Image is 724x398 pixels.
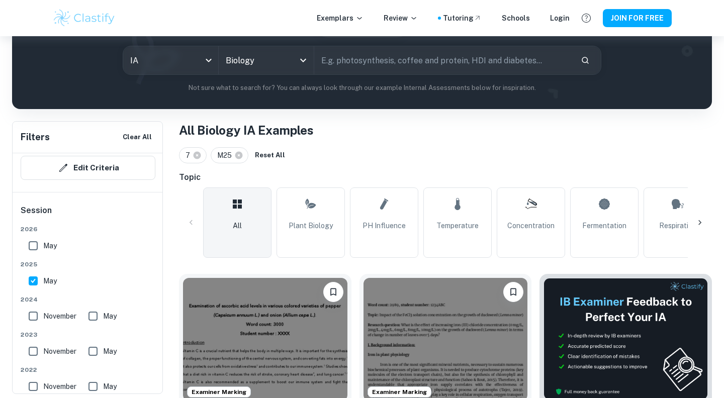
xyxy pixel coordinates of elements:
h1: All Biology IA Examples [179,121,712,139]
p: Review [384,13,418,24]
div: 7 [179,147,207,163]
span: May [103,311,117,322]
h6: Session [21,205,155,225]
h6: Topic [179,171,712,183]
span: 7 [186,150,195,161]
button: Reset All [252,148,288,163]
button: Please log in to bookmark exemplars [323,282,343,302]
button: Search [577,52,594,69]
span: Examiner Marking [368,387,431,396]
div: IA [123,46,218,74]
span: 2022 [21,365,155,374]
button: Help and Feedback [578,10,595,27]
a: Schools [502,13,530,24]
span: Examiner Marking [188,387,250,396]
span: May [103,381,117,392]
span: pH Influence [363,220,406,231]
span: May [103,346,117,357]
p: Not sure what to search for? You can always look through our example Internal Assessments below f... [20,83,704,93]
span: November [43,311,76,322]
a: Tutoring [443,13,482,24]
span: November [43,346,76,357]
img: Clastify logo [52,8,116,28]
span: 2026 [21,225,155,234]
span: Plant Biology [289,220,333,231]
p: Exemplars [317,13,364,24]
a: Login [550,13,570,24]
span: May [43,275,57,286]
button: JOIN FOR FREE [603,9,672,27]
button: Please log in to bookmark exemplars [503,282,523,302]
span: M25 [217,150,236,161]
span: Temperature [436,220,479,231]
button: Clear All [120,130,154,145]
span: Fermentation [582,220,626,231]
h6: Filters [21,130,50,144]
span: November [43,381,76,392]
span: All [233,220,242,231]
div: M25 [211,147,248,163]
span: 2024 [21,295,155,304]
button: Open [296,53,310,67]
button: Edit Criteria [21,156,155,180]
span: Respiration [659,220,696,231]
span: May [43,240,57,251]
span: 2023 [21,330,155,339]
span: Concentration [507,220,555,231]
input: E.g. photosynthesis, coffee and protein, HDI and diabetes... [314,46,573,74]
span: 2025 [21,260,155,269]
